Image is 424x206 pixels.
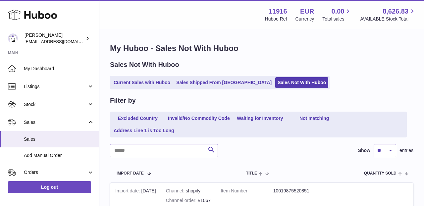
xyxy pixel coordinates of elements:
a: Sales Not With Huboo [275,77,328,88]
div: #1067 [166,197,211,204]
span: Quantity Sold [364,171,397,176]
a: 8,626.83 AVAILABLE Stock Total [360,7,416,22]
strong: Channel order [166,198,198,205]
span: [EMAIL_ADDRESS][DOMAIN_NAME] [25,39,97,44]
span: Add Manual Order [24,152,94,159]
strong: Import date [115,188,141,195]
a: Invalid/No Commodity Code [166,113,232,124]
h1: My Huboo - Sales Not With Huboo [110,43,413,54]
span: 0.00 [332,7,344,16]
span: Total sales [322,16,352,22]
a: Address Line 1 is Too Long [111,125,177,136]
strong: EUR [300,7,314,16]
span: Sales [24,136,94,142]
span: AVAILABLE Stock Total [360,16,416,22]
span: Import date [117,171,144,176]
a: Excluded Country [111,113,164,124]
strong: Channel [166,188,186,195]
span: entries [399,147,413,154]
a: Current Sales with Huboo [111,77,173,88]
a: Sales Shipped From [GEOGRAPHIC_DATA] [174,77,274,88]
h2: Sales Not With Huboo [110,60,179,69]
span: Orders [24,169,87,176]
dd: 10019875520851 [273,188,326,194]
a: Log out [8,181,91,193]
span: Listings [24,83,87,90]
div: [PERSON_NAME] [25,32,84,45]
strong: 11916 [269,7,287,16]
div: Currency [295,16,314,22]
span: Title [246,171,257,176]
label: Show [358,147,370,154]
span: Stock [24,101,87,108]
div: Huboo Ref [265,16,287,22]
h2: Filter by [110,96,136,105]
dt: Item Number [221,188,273,194]
a: Not matching [288,113,341,124]
img: info@bananaleafsupplements.com [8,33,18,43]
span: 8,626.83 [383,7,408,16]
div: shopify [166,188,211,194]
a: 0.00 Total sales [322,7,352,22]
span: Sales [24,119,87,126]
a: Waiting for Inventory [234,113,287,124]
span: My Dashboard [24,66,94,72]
